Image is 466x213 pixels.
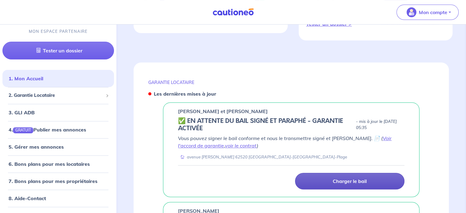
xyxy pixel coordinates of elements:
div: 6. Bons plans pour mes locataires [2,158,114,170]
a: Tester un dossier [2,42,114,60]
a: 8. Aide-Contact [9,195,46,201]
p: [PERSON_NAME] et [PERSON_NAME] [178,108,268,115]
h5: ✅️️️ EN ATTENTE DU BAIL SIGNÉ ET PARAPHÉ - GARANTIE ACTIVÉE [178,117,354,132]
a: 3. GLI ADB [9,109,35,116]
p: MON ESPACE PARTENAIRE [29,29,88,35]
a: 1. Mon Accueil [9,76,43,82]
button: illu_account_valid_menu.svgMon compte [396,5,459,20]
div: 5. Gérer mes annonces [2,141,114,153]
img: Cautioneo [210,8,256,16]
div: avenue [PERSON_NAME] 62520 [GEOGRAPHIC_DATA]-[GEOGRAPHIC_DATA]-Plage [178,154,347,160]
div: 7. Bons plans pour mes propriétaires [2,175,114,187]
div: 1. Mon Accueil [2,73,114,85]
div: 4.GRATUITPublier mes annonces [2,124,114,136]
p: GARANTIE LOCATAIRE [148,80,434,85]
p: Mon compte [419,9,447,16]
p: - mis à jour le [DATE] 05:35 [356,119,404,131]
a: Charger le bail [295,173,404,189]
div: 2. Garantie Locataire [2,90,114,102]
a: 4.GRATUITPublier mes annonces [9,127,86,133]
a: 5. Gérer mes annonces [9,144,64,150]
div: state: CONTRACT-SIGNED, Context: FINISHED,IS-GL-CAUTION [178,117,404,132]
a: 6. Bons plans pour mes locataires [9,161,90,167]
div: 3. GLI ADB [2,106,114,119]
a: 7. Bons plans pour mes propriétaires [9,178,97,184]
span: 2. Garantie Locataire [9,92,103,99]
a: voir le contrat [225,143,257,149]
div: 8. Aide-Contact [2,192,114,204]
p: Charger le bail [333,178,367,184]
em: Vous pouvez signer le bail conforme et nous le transmettre signé et [PERSON_NAME]. 📄 ( , ) [178,135,392,149]
strong: Les dernières mises à jour [154,91,216,97]
img: illu_account_valid_menu.svg [407,7,416,17]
